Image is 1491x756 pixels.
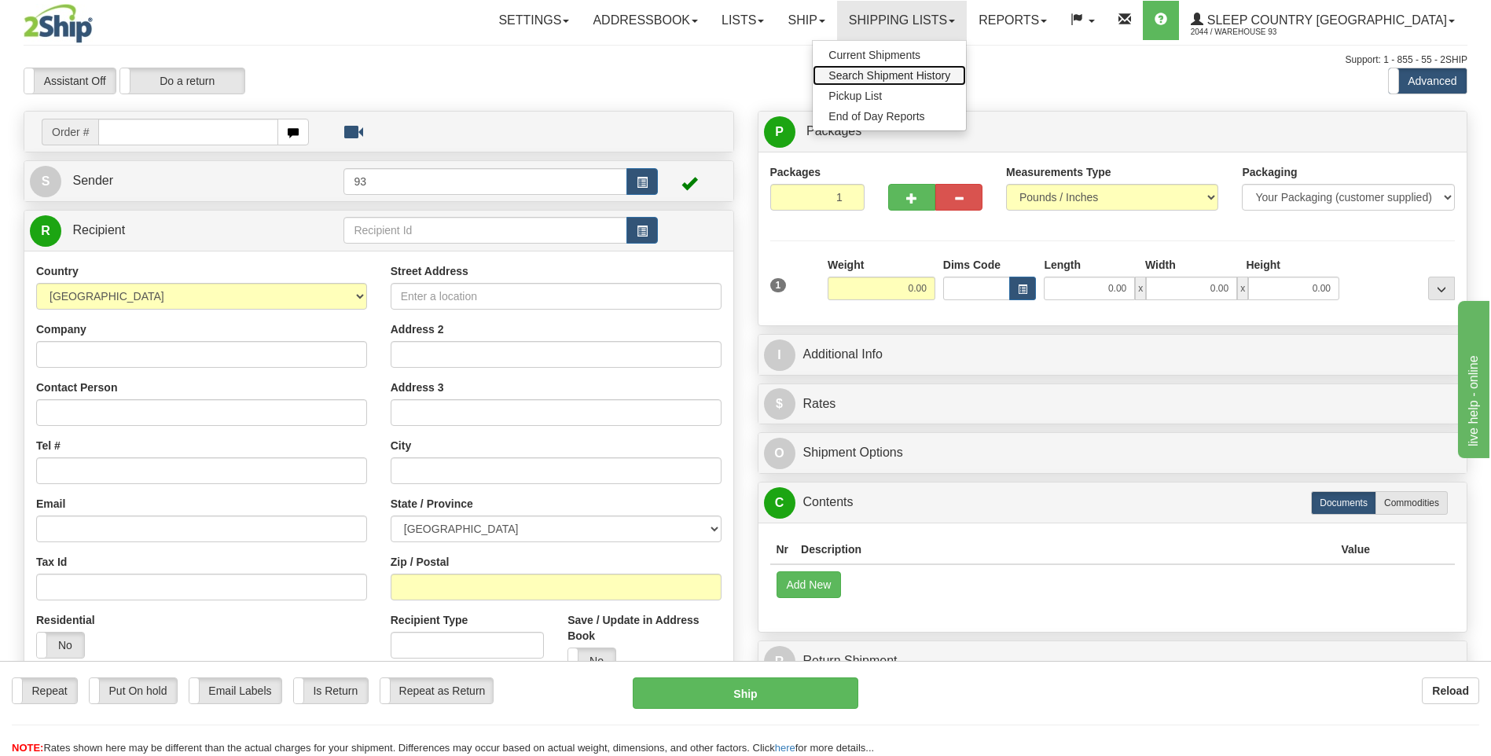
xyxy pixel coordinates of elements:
span: $ [764,388,795,420]
a: Pickup List [813,86,966,106]
span: R [764,646,795,677]
div: ... [1428,277,1455,300]
a: here [775,742,795,754]
label: Commodities [1375,491,1448,515]
span: End of Day Reports [828,110,924,123]
label: Address 3 [391,380,444,395]
a: CContents [764,486,1462,519]
th: Nr [770,535,795,564]
a: RReturn Shipment [764,645,1462,677]
label: Repeat [13,678,77,703]
span: 2044 / Warehouse 93 [1191,24,1309,40]
label: Advanced [1389,68,1467,94]
label: Contact Person [36,380,117,395]
span: I [764,339,795,371]
label: No [37,633,84,658]
label: Height [1246,257,1280,273]
div: Support: 1 - 855 - 55 - 2SHIP [24,53,1467,67]
iframe: chat widget [1455,298,1489,458]
input: Enter a location [391,283,722,310]
th: Description [795,535,1335,564]
a: Settings [487,1,581,40]
span: Order # [42,119,98,145]
a: Sleep Country [GEOGRAPHIC_DATA] 2044 / Warehouse 93 [1179,1,1467,40]
label: Packages [770,164,821,180]
span: Pickup List [828,90,882,102]
button: Add New [777,571,842,598]
label: Do a return [120,68,244,94]
a: Reports [967,1,1059,40]
span: Search Shipment History [828,69,950,82]
a: Addressbook [581,1,710,40]
span: x [1237,277,1248,300]
span: R [30,215,61,247]
label: Is Return [294,678,368,703]
a: $Rates [764,388,1462,420]
label: Packaging [1242,164,1297,180]
label: Weight [828,257,864,273]
label: Dims Code [943,257,1001,273]
span: Sender [72,174,113,187]
span: S [30,166,61,197]
a: IAdditional Info [764,339,1462,371]
label: Address 2 [391,321,444,337]
input: Recipient Id [343,217,626,244]
span: Recipient [72,223,125,237]
button: Reload [1422,677,1479,704]
label: Width [1145,257,1176,273]
span: 1 [770,278,787,292]
b: Reload [1432,684,1469,697]
a: Search Shipment History [813,65,966,86]
span: x [1135,277,1146,300]
label: Tel # [36,438,61,453]
label: Recipient Type [391,612,468,628]
div: live help - online [12,9,145,28]
span: NOTE: [12,742,43,754]
label: Street Address [391,263,468,279]
label: Documents [1311,491,1376,515]
span: Packages [806,124,861,138]
label: Repeat as Return [380,678,493,703]
input: Sender Id [343,168,626,195]
span: O [764,438,795,469]
th: Value [1335,535,1376,564]
span: Current Shipments [828,49,920,61]
label: No [568,648,615,673]
button: Ship [633,677,858,709]
label: Length [1044,257,1081,273]
label: Email [36,496,65,512]
span: P [764,116,795,148]
img: logo2044.jpg [24,4,93,43]
a: P Packages [764,116,1462,148]
a: Ship [776,1,836,40]
a: Shipping lists [837,1,967,40]
label: Email Labels [189,678,281,703]
a: R Recipient [30,215,309,247]
span: Sleep Country [GEOGRAPHIC_DATA] [1203,13,1447,27]
label: Zip / Postal [391,554,450,570]
label: Assistant Off [24,68,116,94]
a: OShipment Options [764,437,1462,469]
label: Company [36,321,86,337]
label: Tax Id [36,554,67,570]
a: Current Shipments [813,45,966,65]
label: Measurements Type [1006,164,1111,180]
label: Country [36,263,79,279]
label: Save / Update in Address Book [567,612,721,644]
label: Put On hold [90,678,177,703]
label: Residential [36,612,95,628]
a: S Sender [30,165,343,197]
a: Lists [710,1,776,40]
span: C [764,487,795,519]
label: State / Province [391,496,473,512]
a: End of Day Reports [813,106,966,127]
label: City [391,438,411,453]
